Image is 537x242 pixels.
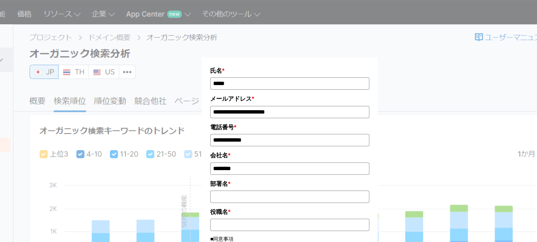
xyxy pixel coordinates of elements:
[210,122,369,132] label: 電話番号
[210,66,369,75] label: 氏名
[210,94,369,103] label: メールアドレス
[210,207,369,216] label: 役職名
[210,151,369,160] label: 会社名
[210,179,369,188] label: 部署名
